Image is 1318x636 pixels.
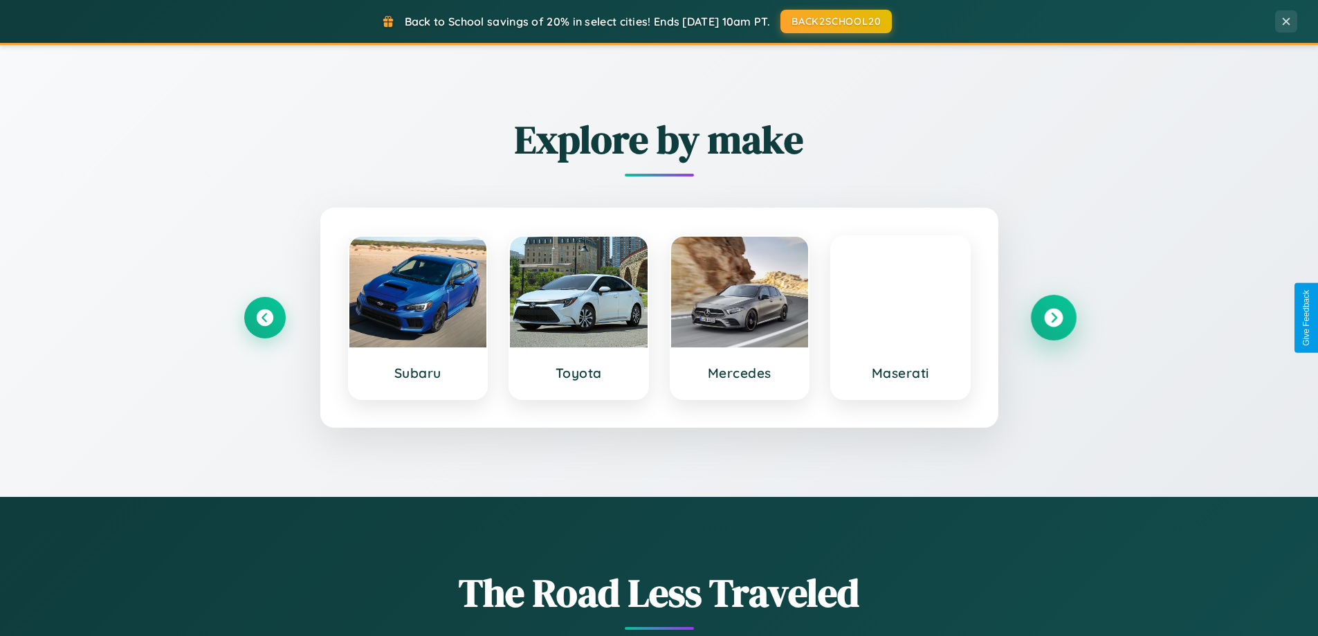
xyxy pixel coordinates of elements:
[1301,290,1311,346] div: Give Feedback
[685,365,795,381] h3: Mercedes
[363,365,473,381] h3: Subaru
[524,365,634,381] h3: Toyota
[845,365,955,381] h3: Maserati
[244,566,1074,619] h1: The Road Less Traveled
[244,113,1074,166] h2: Explore by make
[405,15,770,28] span: Back to School savings of 20% in select cities! Ends [DATE] 10am PT.
[780,10,892,33] button: BACK2SCHOOL20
